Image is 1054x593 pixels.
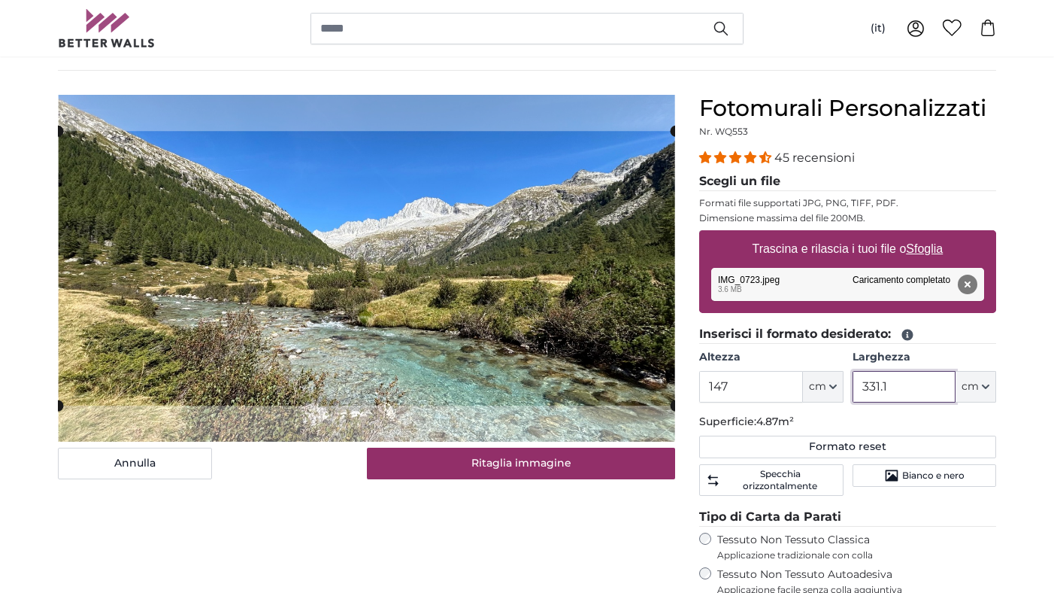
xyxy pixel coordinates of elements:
button: cm [956,371,996,403]
button: cm [803,371,844,403]
label: Trascina e rilascia i tuoi file o [747,234,950,264]
h1: Fotomurali Personalizzati [699,95,996,122]
button: Formato reset [699,436,996,458]
label: Tessuto Non Tessuto Classica [717,533,996,561]
button: Specchia orizzontalmente [699,464,843,496]
button: (it) [859,15,898,42]
legend: Scegli un file [699,172,996,191]
u: Sfoglia [907,242,943,255]
span: cm [809,379,826,394]
span: 45 recensioni [774,151,855,165]
span: cm [962,379,979,394]
legend: Inserisci il formato desiderato: [699,325,996,344]
button: Ritaglia immagine [367,448,676,479]
button: Bianco e nero [853,464,996,487]
p: Dimensione massima del file 200MB. [699,212,996,224]
span: Applicazione tradizionale con colla [717,549,996,561]
span: Nr. WQ553 [699,126,748,137]
p: Formati file supportati JPG, PNG, TIFF, PDF. [699,197,996,209]
label: Altezza [699,350,843,365]
span: Specchia orizzontalmente [724,468,837,492]
legend: Tipo di Carta da Parati [699,508,996,527]
span: Bianco e nero [902,470,965,482]
p: Superficie: [699,415,996,430]
img: Betterwalls [58,9,156,47]
label: Larghezza [853,350,996,365]
button: Annulla [58,448,212,479]
span: 4.87m² [756,415,794,428]
span: 4.36 stars [699,151,774,165]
